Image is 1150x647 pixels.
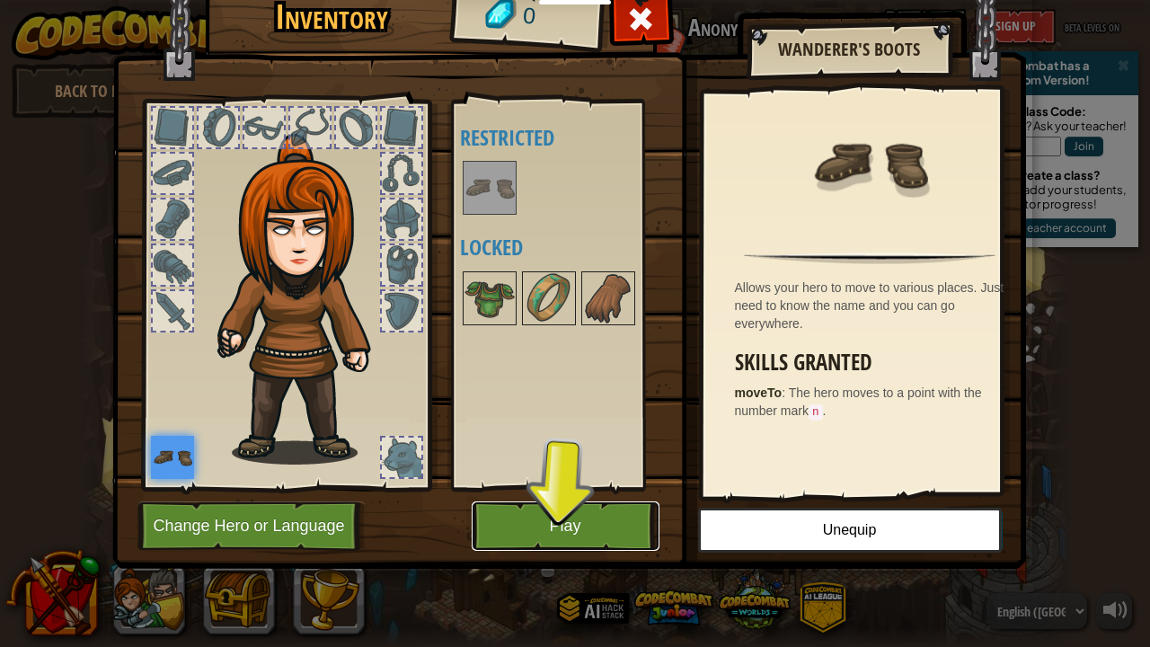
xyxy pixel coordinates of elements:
[735,279,1013,332] div: Allows your hero to move to various places. Just need to know the name and you can go everywhere.
[583,273,633,323] img: portrait.png
[744,253,995,264] img: hr.png
[735,386,783,400] strong: moveTo
[472,501,659,551] button: Play
[735,350,1013,375] h3: Skills Granted
[765,40,933,59] h2: Wanderer's Boots
[464,273,515,323] img: portrait.png
[811,105,928,222] img: portrait.png
[460,126,687,149] h4: Restricted
[809,404,823,421] code: n
[209,134,402,465] img: hair_f2.png
[524,273,574,323] img: portrait.png
[464,163,515,213] img: portrait.png
[151,436,194,479] img: portrait.png
[460,235,687,259] h4: Locked
[782,386,789,400] span: :
[735,386,982,418] span: The hero moves to a point with the number mark .
[698,508,1002,553] button: Unequip
[137,501,366,551] button: Change Hero or Language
